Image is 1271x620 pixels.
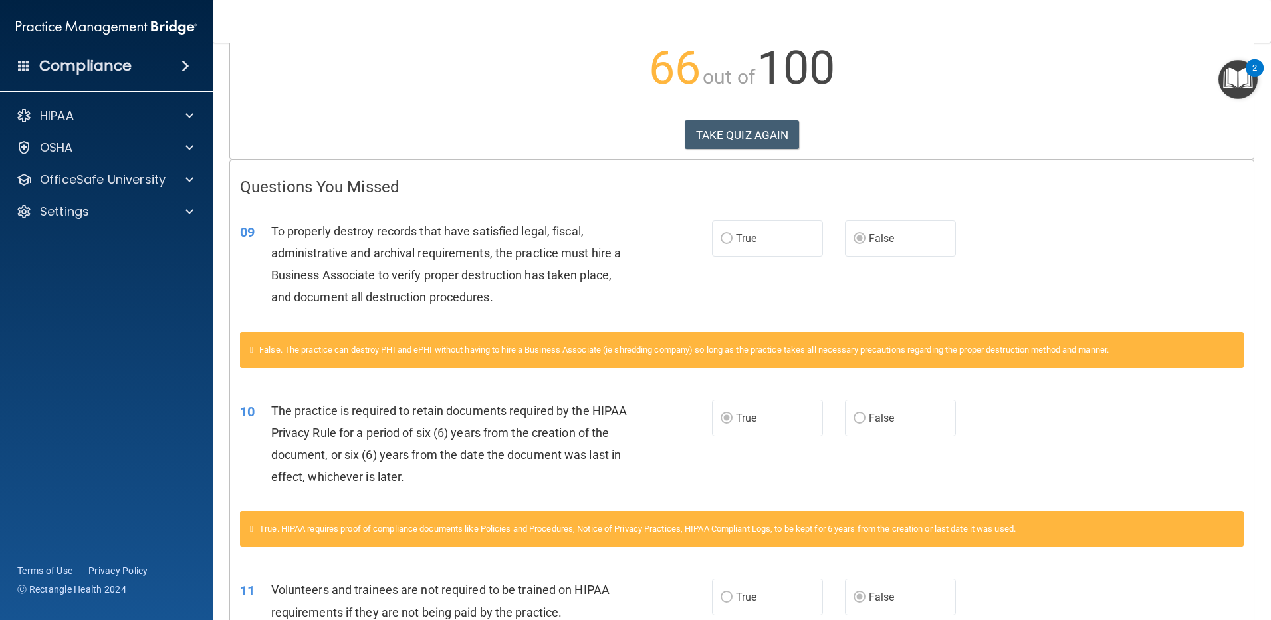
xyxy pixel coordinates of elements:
span: 09 [240,224,255,240]
span: Ⓒ Rectangle Health 2024 [17,583,126,596]
h4: Questions You Missed [240,178,1244,196]
span: Volunteers and trainees are not required to be trained on HIPAA requirements if they are not bein... [271,583,610,619]
span: True [736,232,756,245]
a: Terms of Use [17,564,72,577]
a: Privacy Policy [88,564,148,577]
a: OSHA [16,140,193,156]
span: 100 [757,41,835,95]
span: True [736,591,756,603]
span: False [869,591,895,603]
a: HIPAA [16,108,193,124]
input: False [854,414,866,424]
span: True [736,412,756,424]
span: 10 [240,404,255,420]
h4: Compliance [39,57,132,75]
input: True [721,414,733,424]
img: PMB logo [16,14,197,41]
button: Open Resource Center, 2 new notifications [1218,60,1258,99]
input: False [854,593,866,603]
a: OfficeSafe University [16,172,193,188]
span: 11 [240,583,255,599]
input: True [721,234,733,244]
p: Settings [40,204,89,220]
a: Settings [16,204,193,220]
button: TAKE QUIZ AGAIN [685,120,800,150]
span: To properly destroy records that have satisfied legal, fiscal, administrative and archival requir... [271,224,622,305]
p: OfficeSafe University [40,172,166,188]
p: HIPAA [40,108,74,124]
span: out of [703,65,755,88]
span: False [869,412,895,424]
p: OSHA [40,140,73,156]
div: 2 [1252,68,1257,85]
span: True. HIPAA requires proof of compliance documents like Policies and Procedures, Notice of Privac... [259,524,1016,534]
span: The practice is required to retain documents required by the HIPAA Privacy Rule for a period of s... [271,404,628,484]
span: 66 [649,41,701,95]
span: False [869,232,895,245]
input: True [721,593,733,603]
input: False [854,234,866,244]
span: False. The practice can destroy PHI and ePHI without having to hire a Business Associate (ie shre... [259,345,1109,355]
